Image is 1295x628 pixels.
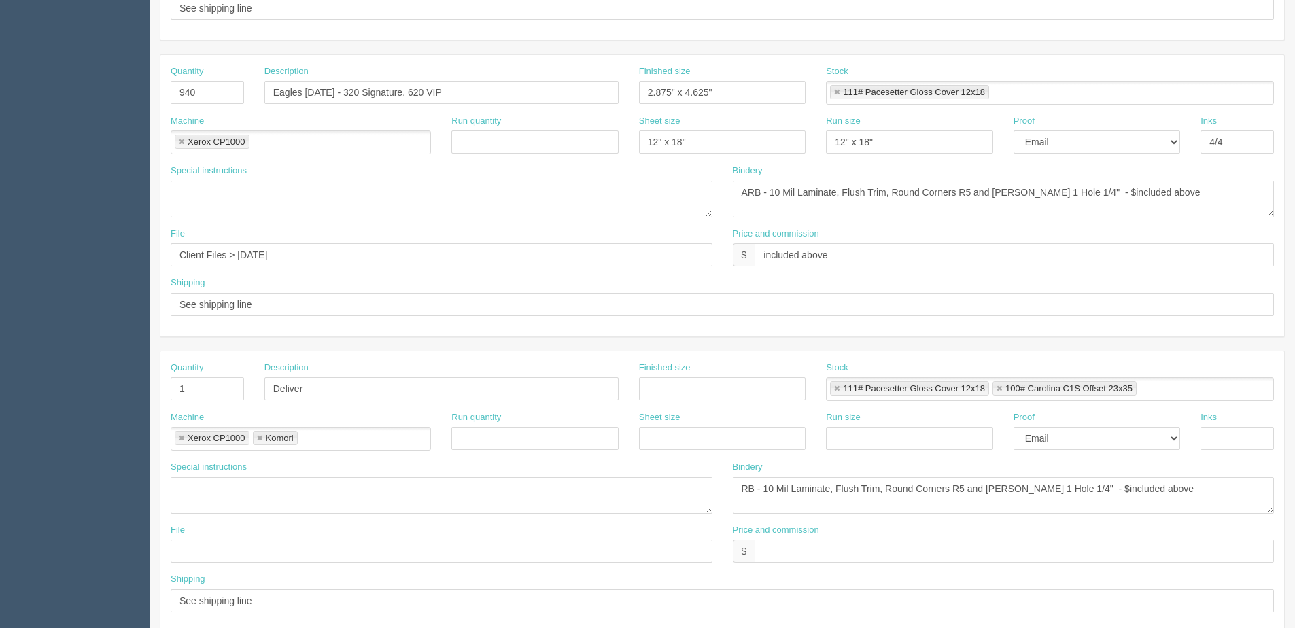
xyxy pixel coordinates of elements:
label: Machine [171,115,204,128]
div: Xerox CP1000 [188,137,245,146]
label: Bindery [733,164,763,177]
label: Proof [1014,115,1035,128]
div: 111# Pacesetter Gloss Cover 12x18 [843,384,985,393]
label: Inks [1201,115,1217,128]
label: Bindery [733,461,763,474]
label: Description [264,65,309,78]
div: 100# Carolina C1S Offset 23x35 [1005,384,1133,393]
label: File [171,524,185,537]
label: Finished size [639,65,691,78]
label: Special instructions [171,461,247,474]
label: Inks [1201,411,1217,424]
label: Price and commission [733,228,819,241]
label: Quantity [171,362,203,374]
label: File [171,228,185,241]
label: Stock [826,362,848,374]
label: Description [264,362,309,374]
div: $ [733,540,755,563]
label: Stock [826,65,848,78]
label: Sheet size [639,115,680,128]
label: Run size [826,411,861,424]
label: Shipping [171,277,205,290]
label: Quantity [171,65,203,78]
label: Shipping [171,573,205,586]
label: Sheet size [639,411,680,424]
label: Special instructions [171,164,247,177]
div: Komori [266,434,294,442]
label: Proof [1014,411,1035,424]
label: Price and commission [733,524,819,537]
textarea: ARB - 10 Mil Laminate, Flush Trim, Round Corners R5 and [PERSON_NAME] 1 Hole 1/4" - $included above [733,181,1275,217]
label: Run quantity [451,411,501,424]
div: Xerox CP1000 [188,434,245,442]
div: 111# Pacesetter Gloss Cover 12x18 [843,88,985,97]
label: Machine [171,411,204,424]
label: Run quantity [451,115,501,128]
div: $ [733,243,755,266]
textarea: ARB - 10 Mil Laminate, Flush Trim, Round Corners R5 and [PERSON_NAME] 1 Hole 1/4" - $included above [733,477,1275,514]
label: Run size [826,115,861,128]
label: Finished size [639,362,691,374]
